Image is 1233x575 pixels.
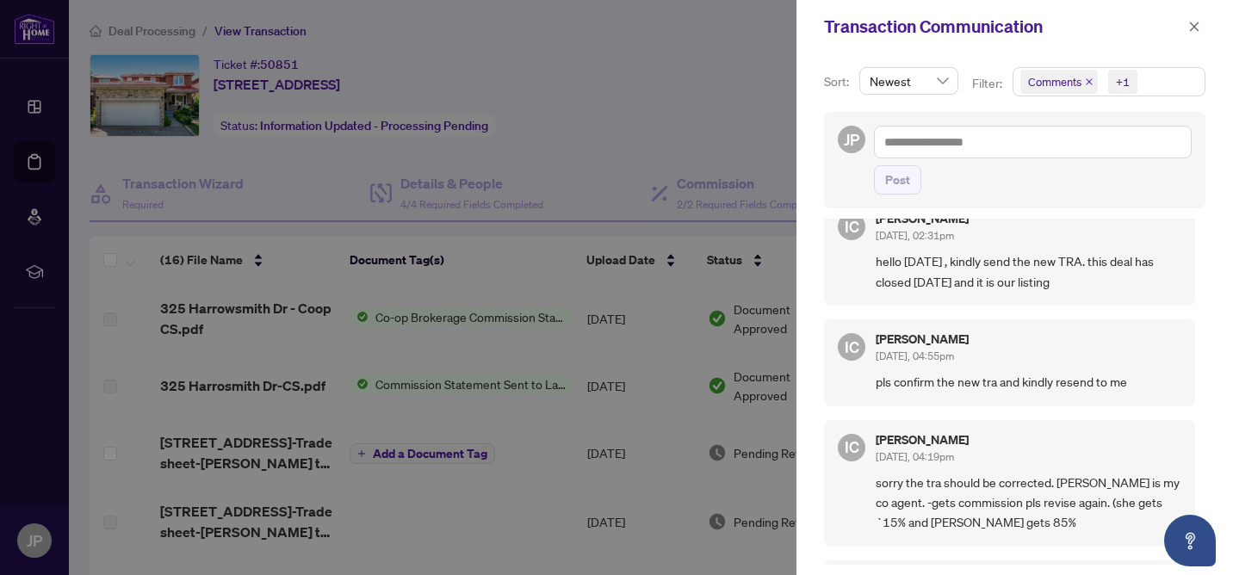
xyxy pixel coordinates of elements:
span: [DATE], 04:19pm [876,450,954,463]
div: +1 [1116,73,1130,90]
span: pls confirm the new tra and kindly resend to me [876,372,1181,392]
p: Filter: [972,74,1005,93]
span: Comments [1028,73,1081,90]
span: sorry the tra should be corrected. [PERSON_NAME] is my co agent. -gets commission pls revise agai... [876,473,1181,533]
span: [DATE], 04:55pm [876,349,954,362]
p: Sort: [824,72,852,91]
span: IC [845,214,859,238]
h5: [PERSON_NAME] [876,434,969,446]
span: Comments [1020,70,1098,94]
button: Open asap [1164,515,1216,566]
span: close [1188,21,1200,33]
div: Transaction Communication [824,14,1183,40]
span: JP [844,127,859,151]
h5: [PERSON_NAME] [876,333,969,345]
button: Post [874,165,921,195]
span: IC [845,435,859,459]
span: hello [DATE] , kindly send the new TRA. this deal has closed [DATE] and it is our listing [876,251,1181,292]
h5: [PERSON_NAME] [876,213,969,225]
span: [DATE], 02:31pm [876,229,954,242]
span: IC [845,335,859,359]
span: close [1085,77,1094,86]
span: Newest [870,68,948,94]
